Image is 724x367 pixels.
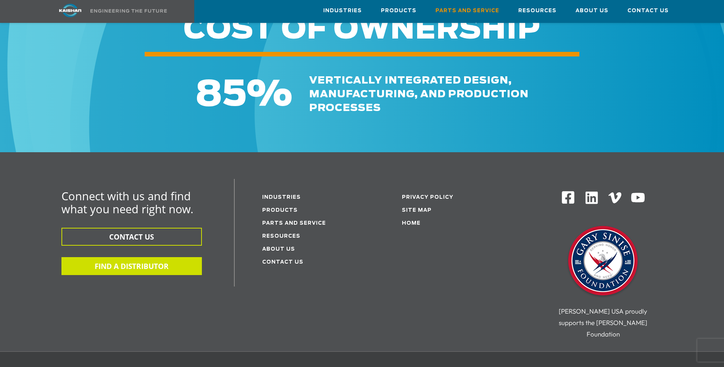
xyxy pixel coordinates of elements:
[435,0,499,21] a: Parts and Service
[61,228,202,246] button: CONTACT US
[195,77,247,113] span: 85
[584,190,599,205] img: Linkedin
[576,6,608,15] span: About Us
[402,195,453,200] a: Privacy Policy
[518,0,556,21] a: Resources
[61,257,202,275] button: FIND A DISTRIBUTOR
[323,6,362,15] span: Industries
[262,195,301,200] a: Industries
[435,6,499,15] span: Parts and Service
[402,221,421,226] a: Home
[565,224,641,300] img: Gary Sinise Foundation
[518,6,556,15] span: Resources
[627,6,669,15] span: Contact Us
[627,0,669,21] a: Contact Us
[323,0,362,21] a: Industries
[90,9,167,13] img: Engineering the future
[42,4,99,17] img: kaishan logo
[262,221,326,226] a: Parts and service
[630,190,645,205] img: Youtube
[247,77,292,113] span: %
[61,188,193,216] span: Connect with us and find what you need right now.
[402,208,432,213] a: Site Map
[381,0,416,21] a: Products
[561,190,575,204] img: Facebook
[262,260,303,265] a: Contact Us
[608,192,621,203] img: Vimeo
[262,234,300,239] a: Resources
[262,208,298,213] a: Products
[309,76,529,113] span: vertically integrated design, manufacturing, and production processes
[381,6,416,15] span: Products
[262,247,295,252] a: About Us
[559,307,647,338] span: [PERSON_NAME] USA proudly supports the [PERSON_NAME] Foundation
[576,0,608,21] a: About Us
